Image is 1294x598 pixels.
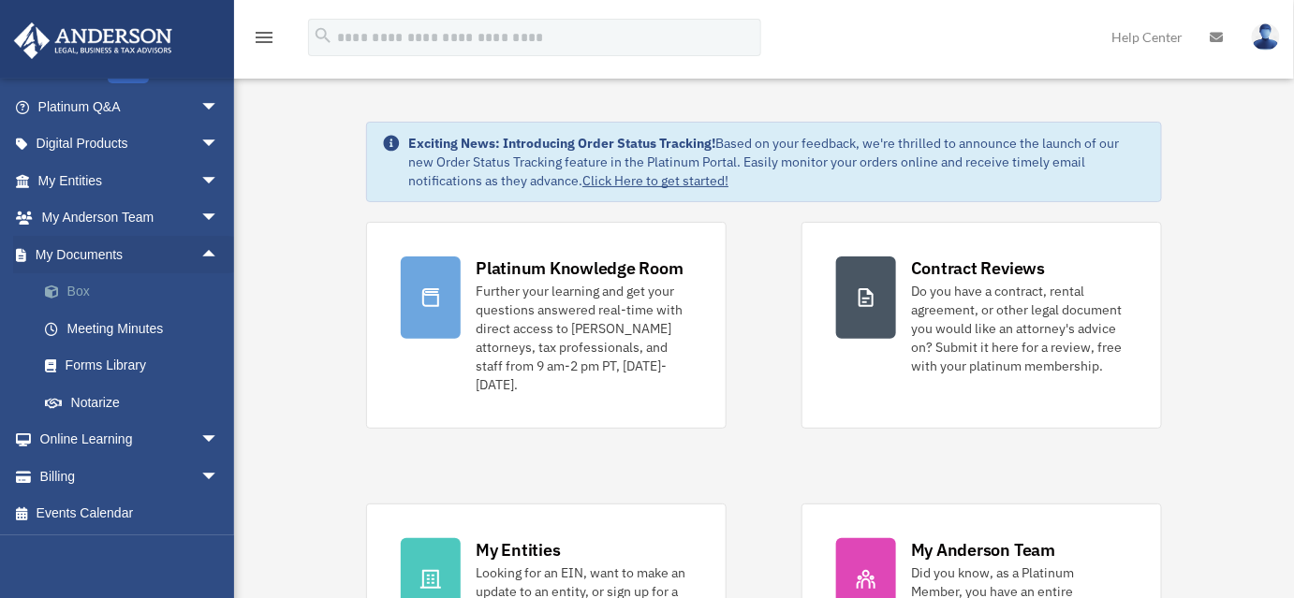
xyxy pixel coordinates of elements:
img: User Pic [1252,23,1280,51]
a: Digital Productsarrow_drop_down [13,125,247,163]
a: Box [26,273,247,311]
a: My Documentsarrow_drop_up [13,236,247,273]
div: My Anderson Team [911,538,1055,562]
a: Forms Library [26,347,247,385]
a: Online Learningarrow_drop_down [13,421,247,459]
div: Platinum Knowledge Room [476,256,684,280]
a: Meeting Minutes [26,310,247,347]
a: Notarize [26,384,247,421]
div: Contract Reviews [911,256,1045,280]
a: menu [253,33,275,49]
i: search [313,25,333,46]
i: menu [253,26,275,49]
span: arrow_drop_down [200,125,238,164]
div: Further your learning and get your questions answered real-time with direct access to [PERSON_NAM... [476,282,692,394]
span: arrow_drop_down [200,162,238,200]
a: Contract Reviews Do you have a contract, rental agreement, or other legal document you would like... [801,222,1162,429]
span: arrow_drop_down [200,199,238,238]
a: My Entitiesarrow_drop_down [13,162,247,199]
a: Click Here to get started! [582,172,728,189]
span: arrow_drop_down [200,458,238,496]
a: My Anderson Teamarrow_drop_down [13,199,247,237]
a: Platinum Knowledge Room Further your learning and get your questions answered real-time with dire... [366,222,727,429]
span: arrow_drop_down [200,88,238,126]
span: arrow_drop_up [200,236,238,274]
div: Do you have a contract, rental agreement, or other legal document you would like an attorney's ad... [911,282,1127,375]
a: Platinum Q&Aarrow_drop_down [13,88,247,125]
a: Events Calendar [13,495,247,532]
strong: Exciting News: Introducing Order Status Tracking! [408,135,715,152]
div: My Entities [476,538,560,562]
img: Anderson Advisors Platinum Portal [8,22,178,59]
div: Based on your feedback, we're thrilled to announce the launch of our new Order Status Tracking fe... [408,134,1146,190]
span: arrow_drop_down [200,421,238,459]
a: Billingarrow_drop_down [13,458,247,495]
